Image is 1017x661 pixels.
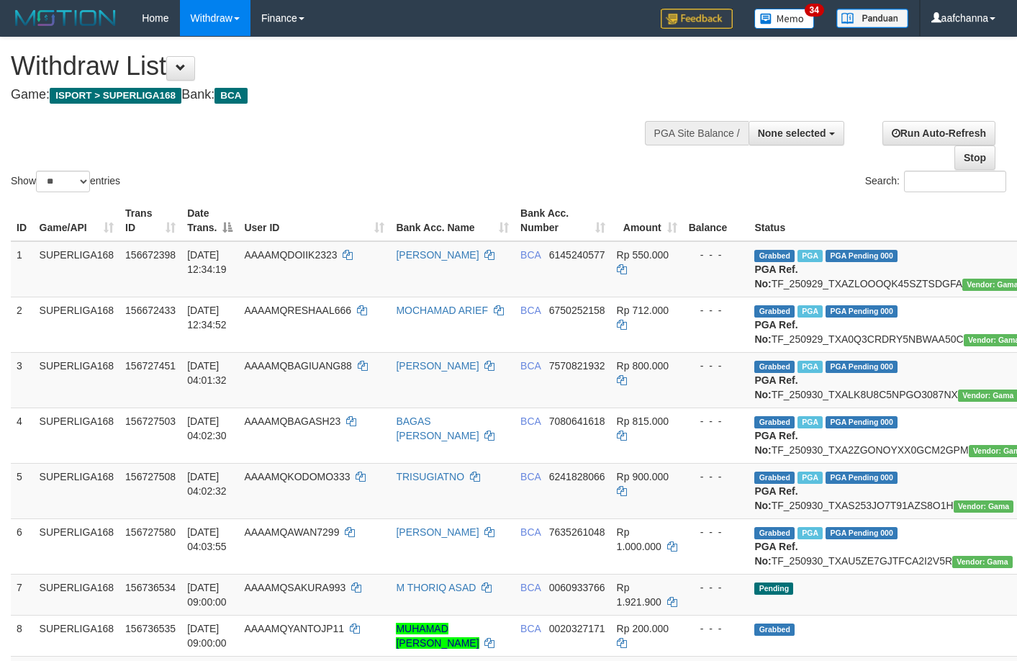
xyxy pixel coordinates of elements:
span: 156672398 [125,249,176,261]
span: 156736535 [125,623,176,634]
b: PGA Ref. No: [754,430,797,456]
img: MOTION_logo.png [11,7,120,29]
span: Grabbed [754,250,795,262]
span: 156727503 [125,415,176,427]
span: BCA [520,471,541,482]
input: Search: [904,171,1006,192]
span: BCA [214,88,247,104]
td: 1 [11,241,34,297]
span: BCA [520,623,541,634]
span: PGA Pending [826,305,898,318]
td: SUPERLIGA168 [34,297,120,352]
span: Copy 0060933766 to clipboard [549,582,605,593]
span: [DATE] 09:00:00 [187,582,227,608]
span: BCA [520,360,541,372]
button: None selected [749,121,844,145]
img: panduan.png [836,9,908,28]
th: Date Trans.: activate to sort column descending [181,200,238,241]
div: PGA Site Balance / [645,121,749,145]
td: 3 [11,352,34,408]
td: 2 [11,297,34,352]
h1: Withdraw List [11,52,664,81]
span: AAAAMQBAGASH23 [244,415,340,427]
span: PGA Pending [826,361,898,373]
a: M THORIQ ASAD [396,582,476,593]
span: Rp 1.921.900 [617,582,661,608]
td: 6 [11,518,34,574]
a: [PERSON_NAME] [396,526,479,538]
a: TRISUGIATNO [396,471,464,482]
span: Grabbed [754,416,795,428]
span: Grabbed [754,624,795,636]
span: BCA [520,415,541,427]
span: Marked by aafsoycanthlai [797,250,823,262]
span: [DATE] 12:34:52 [187,305,227,330]
span: 156672433 [125,305,176,316]
span: [DATE] 09:00:00 [187,623,227,649]
span: Copy 7080641618 to clipboard [549,415,605,427]
th: Bank Acc. Name: activate to sort column ascending [390,200,515,241]
a: Run Auto-Refresh [882,121,995,145]
span: Vendor URL: https://trx31.1velocity.biz [954,500,1014,513]
span: Grabbed [754,472,795,484]
span: Rp 800.000 [617,360,669,372]
span: Marked by aafchoeunmanni [797,361,823,373]
td: SUPERLIGA168 [34,615,120,656]
span: BCA [520,249,541,261]
th: Amount: activate to sort column ascending [611,200,683,241]
div: - - - [689,580,743,595]
label: Search: [865,171,1006,192]
a: BAGAS [PERSON_NAME] [396,415,479,441]
span: [DATE] 04:02:32 [187,471,227,497]
span: PGA Pending [826,250,898,262]
span: Vendor URL: https://trx31.1velocity.biz [952,556,1013,568]
div: - - - [689,359,743,373]
span: AAAAMQRESHAAL666 [244,305,351,316]
span: Copy 7570821932 to clipboard [549,360,605,372]
span: Copy 6145240577 to clipboard [549,249,605,261]
td: SUPERLIGA168 [34,574,120,615]
th: Balance [683,200,749,241]
span: 34 [805,4,824,17]
span: PGA Pending [826,527,898,539]
td: 5 [11,463,34,518]
span: [DATE] 12:34:19 [187,249,227,275]
td: 8 [11,615,34,656]
span: Grabbed [754,361,795,373]
span: ISPORT > SUPERLIGA168 [50,88,181,104]
td: 4 [11,408,34,463]
span: Rp 900.000 [617,471,669,482]
span: BCA [520,582,541,593]
span: PGA Pending [826,472,898,484]
div: - - - [689,469,743,484]
span: Marked by aafsoycanthlai [797,305,823,318]
b: PGA Ref. No: [754,319,797,345]
span: AAAAMQAWAN7299 [244,526,339,538]
a: Stop [954,145,995,170]
th: ID [11,200,34,241]
h4: Game: Bank: [11,88,664,102]
th: Trans ID: activate to sort column ascending [119,200,181,241]
a: [PERSON_NAME] [396,249,479,261]
span: AAAAMQKODOMO333 [244,471,350,482]
a: [PERSON_NAME] [396,360,479,372]
span: [DATE] 04:03:55 [187,526,227,552]
td: SUPERLIGA168 [34,518,120,574]
span: [DATE] 04:01:32 [187,360,227,386]
span: PGA Pending [826,416,898,428]
span: AAAAMQDOIIK2323 [244,249,337,261]
span: Grabbed [754,305,795,318]
div: - - - [689,414,743,428]
div: - - - [689,525,743,539]
select: Showentries [36,171,90,192]
img: Button%20Memo.svg [754,9,815,29]
span: 156727580 [125,526,176,538]
span: Rp 550.000 [617,249,669,261]
span: AAAAMQSAKURA993 [244,582,345,593]
span: Rp 712.000 [617,305,669,316]
th: User ID: activate to sort column ascending [238,200,390,241]
td: SUPERLIGA168 [34,408,120,463]
span: Rp 1.000.000 [617,526,661,552]
span: Marked by aafchoeunmanni [797,472,823,484]
div: - - - [689,303,743,318]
